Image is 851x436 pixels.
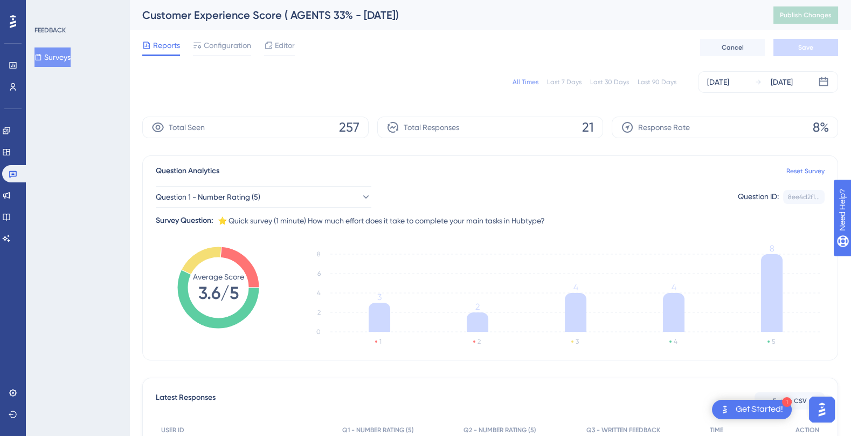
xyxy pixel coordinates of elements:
[156,214,213,227] div: Survey Question:
[806,393,838,426] iframe: UserGuiding AI Assistant Launcher
[25,3,67,16] span: Need Help?
[786,167,825,175] a: Reset Survey
[798,43,813,52] span: Save
[773,6,838,24] button: Publish Changes
[672,282,676,292] tspan: 4
[573,282,578,292] tspan: 4
[156,190,260,203] span: Question 1 - Number Rating (5)
[582,119,594,136] span: 21
[773,397,807,405] span: Export CSV
[788,193,820,201] div: 8ee4d2f1...
[782,397,792,407] div: 1
[638,78,676,86] div: Last 90 Days
[317,270,321,277] tspan: 6
[674,338,677,345] text: 4
[204,39,251,52] span: Configuration
[772,338,775,345] text: 5
[156,165,219,178] span: Question Analytics
[404,121,459,134] span: Total Responses
[198,283,239,303] tspan: 3.6/5
[770,243,774,254] tspan: 8
[34,26,66,35] div: FEEDBACK
[339,119,359,136] span: 257
[755,392,825,410] button: Export CSV
[161,426,184,434] span: USER ID
[710,426,723,434] span: TIME
[156,186,371,208] button: Question 1 - Number Rating (5)
[576,338,579,345] text: 3
[193,272,244,281] tspan: Average Score
[317,289,321,297] tspan: 4
[513,78,538,86] div: All Times
[773,39,838,56] button: Save
[275,39,295,52] span: Editor
[379,338,382,345] text: 1
[707,76,729,88] div: [DATE]
[738,190,779,204] div: Question ID:
[377,292,382,302] tspan: 3
[780,11,832,19] span: Publish Changes
[586,426,660,434] span: Q3 - WRITTEN FEEDBACK
[317,309,321,316] tspan: 2
[590,78,629,86] div: Last 30 Days
[169,121,205,134] span: Total Seen
[795,426,819,434] span: ACTION
[638,121,690,134] span: Response Rate
[718,403,731,416] img: launcher-image-alternative-text
[156,391,216,411] span: Latest Responses
[700,39,765,56] button: Cancel
[218,214,545,227] span: ⭐️ Quick survey (1 minute) How much effort does it take to complete your main tasks in Hubtype?
[316,328,321,336] tspan: 0
[142,8,746,23] div: Customer Experience Score ( AGENTS 33% - [DATE])
[547,78,582,86] div: Last 7 Days
[153,39,180,52] span: Reports
[722,43,744,52] span: Cancel
[342,426,414,434] span: Q1 - NUMBER RATING (5)
[712,400,792,419] div: Open Get Started! checklist, remaining modules: 1
[478,338,481,345] text: 2
[317,250,321,258] tspan: 8
[813,119,829,136] span: 8%
[34,47,71,67] button: Surveys
[475,302,480,312] tspan: 2
[463,426,536,434] span: Q2 - NUMBER RATING (5)
[771,76,793,88] div: [DATE]
[736,404,783,415] div: Get Started!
